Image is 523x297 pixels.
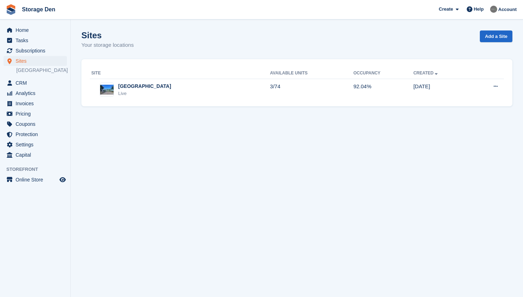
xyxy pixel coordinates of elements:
td: 92.04% [354,79,414,101]
p: Your storage locations [81,41,134,49]
span: Pricing [16,109,58,119]
a: menu [4,78,67,88]
a: menu [4,129,67,139]
a: menu [4,88,67,98]
a: menu [4,175,67,185]
span: Home [16,25,58,35]
a: menu [4,35,67,45]
span: Analytics [16,88,58,98]
a: [GEOGRAPHIC_DATA] [16,67,67,74]
span: Online Store [16,175,58,185]
span: Sites [16,56,58,66]
td: [DATE] [413,79,471,101]
span: Protection [16,129,58,139]
a: menu [4,99,67,108]
img: Image of Aberdeen site [100,85,114,95]
span: Storefront [6,166,70,173]
a: menu [4,109,67,119]
a: Created [413,71,439,75]
a: menu [4,46,67,56]
span: Help [474,6,484,13]
th: Site [90,68,270,79]
th: Available Units [270,68,354,79]
h1: Sites [81,30,134,40]
span: Account [498,6,517,13]
span: Invoices [16,99,58,108]
a: Storage Den [19,4,58,15]
a: menu [4,25,67,35]
span: Tasks [16,35,58,45]
a: menu [4,140,67,150]
img: stora-icon-8386f47178a22dfd0bd8f6a31ec36ba5ce8667c1dd55bd0f319d3a0aa187defe.svg [6,4,16,15]
a: menu [4,150,67,160]
span: Coupons [16,119,58,129]
span: CRM [16,78,58,88]
a: Add a Site [480,30,512,42]
span: Subscriptions [16,46,58,56]
span: Settings [16,140,58,150]
div: [GEOGRAPHIC_DATA] [118,83,171,90]
td: 3/74 [270,79,354,101]
img: Brian Barbour [490,6,497,13]
a: Preview store [58,175,67,184]
span: Capital [16,150,58,160]
a: menu [4,56,67,66]
span: Create [439,6,453,13]
th: Occupancy [354,68,414,79]
a: menu [4,119,67,129]
div: Live [118,90,171,97]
